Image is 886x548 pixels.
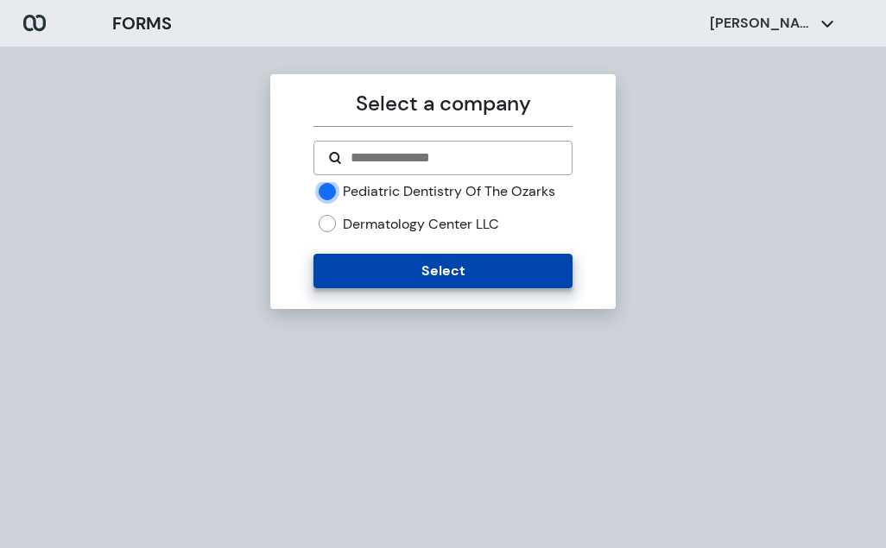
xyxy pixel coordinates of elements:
button: Select [313,254,572,288]
p: [PERSON_NAME] [710,14,813,33]
h3: FORMS [112,10,172,36]
p: Select a company [313,88,572,119]
input: Search [349,148,557,168]
label: Dermatology Center LLC [343,215,499,234]
label: Pediatric Dentistry Of The Ozarks [343,182,555,201]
